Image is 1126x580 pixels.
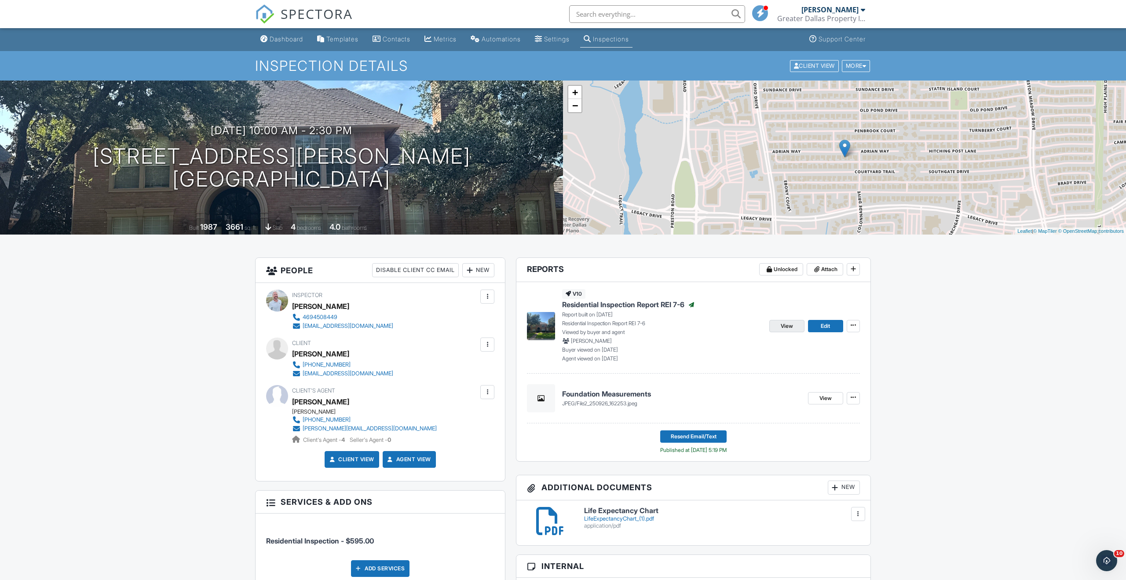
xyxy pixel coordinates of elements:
[351,560,409,577] div: Add Services
[292,395,349,408] a: [PERSON_NAME]
[257,31,307,48] a: Dashboard
[842,60,870,72] div: More
[303,425,437,432] div: [PERSON_NAME][EMAIL_ADDRESS][DOMAIN_NAME]
[270,35,303,43] div: Dashboard
[386,455,431,464] a: Agent View
[303,416,351,423] div: [PHONE_NUMBER]
[292,369,393,378] a: [EMAIL_ADDRESS][DOMAIN_NAME]
[568,99,581,112] a: Zoom out
[245,224,257,231] span: sq. ft.
[189,224,199,231] span: Built
[292,300,349,313] div: [PERSON_NAME]
[303,314,337,321] div: 4694508449
[383,35,410,43] div: Contacts
[342,224,367,231] span: bathrooms
[256,491,505,514] h3: Services & Add ons
[200,222,217,231] div: 1987
[314,31,362,48] a: Templates
[801,5,859,14] div: [PERSON_NAME]
[255,12,353,30] a: SPECTORA
[1114,550,1124,557] span: 10
[569,5,745,23] input: Search everything...
[303,323,393,330] div: [EMAIL_ADDRESS][DOMAIN_NAME]
[93,145,471,191] h1: [STREET_ADDRESS][PERSON_NAME] [GEOGRAPHIC_DATA]
[255,58,871,73] h1: Inspection Details
[292,347,349,360] div: [PERSON_NAME]
[789,62,841,69] a: Client View
[482,35,521,43] div: Automations
[211,125,352,136] h3: [DATE] 10:00 am - 2:30 pm
[256,258,505,283] h3: People
[303,437,346,443] span: Client's Agent -
[226,222,243,231] div: 3661
[255,4,274,24] img: The Best Home Inspection Software - Spectora
[584,515,860,522] div: LifeExpectancyChart_(1).pdf
[1033,228,1057,234] a: © MapTiler
[806,31,869,48] a: Support Center
[303,370,393,377] div: [EMAIL_ADDRESS][DOMAIN_NAME]
[516,555,870,578] h3: Internal
[462,263,494,277] div: New
[828,481,860,495] div: New
[369,31,414,48] a: Contacts
[328,455,374,464] a: Client View
[266,536,374,545] span: Residential Inspection - $595.00
[292,408,444,415] div: [PERSON_NAME]
[777,14,865,23] div: Greater Dallas Property Inspections LLC
[292,360,393,369] a: [PHONE_NUMBER]
[568,86,581,99] a: Zoom in
[516,475,870,500] h3: Additional Documents
[292,313,393,322] a: 4694508449
[544,35,570,43] div: Settings
[467,31,524,48] a: Automations (Basic)
[593,35,629,43] div: Inspections
[584,507,860,529] a: Life Expectancy Chart LifeExpectancyChart_(1).pdf application/pdf
[1058,228,1124,234] a: © OpenStreetMap contributors
[292,387,335,394] span: Client's Agent
[580,31,632,48] a: Inspections
[790,60,839,72] div: Client View
[291,222,296,231] div: 4
[421,31,460,48] a: Metrics
[372,263,459,277] div: Disable Client CC Email
[303,361,351,368] div: [PHONE_NUMBER]
[1015,228,1126,235] div: |
[434,35,457,43] div: Metrics
[388,437,391,443] strong: 0
[292,292,322,298] span: Inspector
[531,31,573,48] a: Settings
[350,437,391,443] span: Seller's Agent -
[1017,228,1032,234] a: Leaflet
[292,322,393,330] a: [EMAIL_ADDRESS][DOMAIN_NAME]
[273,224,282,231] span: slab
[292,424,437,433] a: [PERSON_NAME][EMAIL_ADDRESS][DOMAIN_NAME]
[1096,550,1117,571] iframe: Intercom live chat
[297,224,321,231] span: bedrooms
[584,522,860,529] div: application/pdf
[266,520,494,553] li: Service: Residential Inspection
[341,437,345,443] strong: 4
[819,35,866,43] div: Support Center
[292,340,311,346] span: Client
[281,4,353,23] span: SPECTORA
[584,507,860,515] h6: Life Expectancy Chart
[329,222,340,231] div: 4.0
[326,35,358,43] div: Templates
[292,415,437,424] a: [PHONE_NUMBER]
